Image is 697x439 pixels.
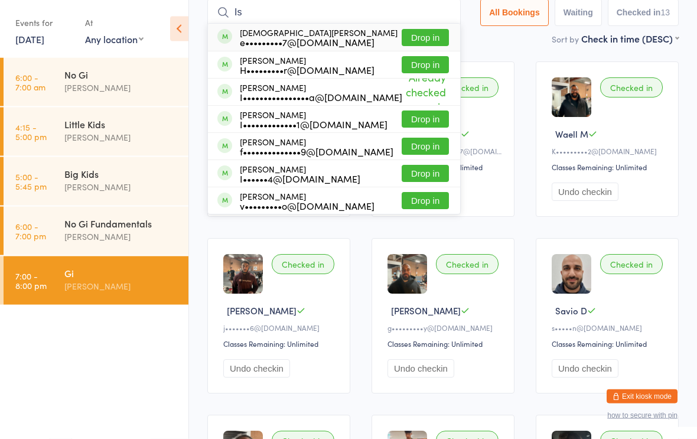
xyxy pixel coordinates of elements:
[552,339,666,349] div: Classes Remaining: Unlimited
[240,192,374,211] div: [PERSON_NAME]
[64,68,178,81] div: No Gi
[64,131,178,144] div: [PERSON_NAME]
[64,266,178,279] div: Gi
[552,78,591,118] img: image1738120726.png
[223,255,263,294] img: image1744622426.png
[402,165,449,183] button: Drop in
[272,255,334,275] div: Checked in
[4,157,188,206] a: 5:00 -5:45 pmBig Kids[PERSON_NAME]
[227,305,297,317] span: [PERSON_NAME]
[4,108,188,156] a: 4:15 -5:00 pmLittle Kids[PERSON_NAME]
[240,120,387,129] div: I•••••••••••••1@[DOMAIN_NAME]
[64,180,178,194] div: [PERSON_NAME]
[552,183,618,201] button: Undo checkin
[223,360,290,378] button: Undo checkin
[240,56,374,75] div: [PERSON_NAME]
[240,165,360,184] div: [PERSON_NAME]
[4,207,188,255] a: 6:00 -7:00 pmNo Gi Fundamentals[PERSON_NAME]
[387,323,502,333] div: g•••••••••y@[DOMAIN_NAME]
[402,57,449,74] button: Drop in
[552,323,666,333] div: s•••••n@[DOMAIN_NAME]
[15,172,47,191] time: 5:00 - 5:45 pm
[402,193,449,210] button: Drop in
[436,255,499,275] div: Checked in
[15,73,45,92] time: 6:00 - 7:00 am
[240,147,393,157] div: f••••••••••••••9@[DOMAIN_NAME]
[64,81,178,95] div: [PERSON_NAME]
[391,305,461,317] span: [PERSON_NAME]
[552,255,591,294] img: image1736401311.png
[64,118,178,131] div: Little Kids
[607,411,678,420] button: how to secure with pin
[552,162,666,173] div: Classes Remaining: Unlimited
[402,30,449,47] button: Drop in
[436,78,499,98] div: Checked in
[660,8,670,18] div: 13
[600,78,663,98] div: Checked in
[223,339,338,349] div: Classes Remaining: Unlimited
[85,13,144,32] div: At
[387,255,427,294] img: image1744621561.png
[15,271,47,290] time: 7:00 - 8:00 pm
[223,323,338,333] div: j•••••••6@[DOMAIN_NAME]
[402,67,449,118] span: Already checked in
[600,255,663,275] div: Checked in
[15,222,46,240] time: 6:00 - 7:00 pm
[15,13,73,32] div: Events for
[4,256,188,305] a: 7:00 -8:00 pmGi[PERSON_NAME]
[555,305,587,317] span: Savio D
[64,167,178,180] div: Big Kids
[64,217,178,230] div: No Gi Fundamentals
[581,32,679,45] div: Check in time (DESC)
[240,66,374,75] div: H•••••••••r@[DOMAIN_NAME]
[15,122,47,141] time: 4:15 - 5:00 pm
[402,111,449,128] button: Drop in
[64,279,178,293] div: [PERSON_NAME]
[387,360,454,378] button: Undo checkin
[552,360,618,378] button: Undo checkin
[240,93,402,102] div: I••••••••••••••••a@[DOMAIN_NAME]
[240,83,402,102] div: [PERSON_NAME]
[607,389,678,404] button: Exit kiosk mode
[552,147,666,157] div: K•••••••••2@[DOMAIN_NAME]
[552,34,579,45] label: Sort by
[64,230,178,243] div: [PERSON_NAME]
[4,58,188,106] a: 6:00 -7:00 amNo Gi[PERSON_NAME]
[15,32,44,45] a: [DATE]
[240,110,387,129] div: [PERSON_NAME]
[387,339,502,349] div: Classes Remaining: Unlimited
[555,128,588,141] span: Waell M
[240,138,393,157] div: [PERSON_NAME]
[240,174,360,184] div: I••••••4@[DOMAIN_NAME]
[240,28,398,47] div: [DEMOGRAPHIC_DATA][PERSON_NAME]
[85,32,144,45] div: Any location
[240,38,398,47] div: e•••••••••7@[DOMAIN_NAME]
[240,201,374,211] div: v•••••••••o@[DOMAIN_NAME]
[402,138,449,155] button: Drop in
